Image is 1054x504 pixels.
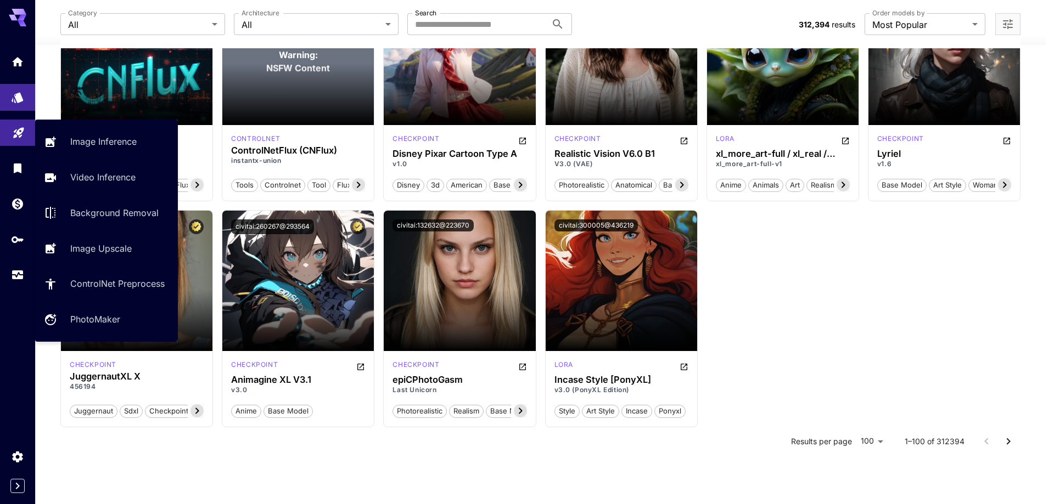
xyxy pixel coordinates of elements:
span: Warning: [279,48,318,61]
h3: ControlNetFlux (CNFlux) [231,145,365,156]
p: instantx-union [231,156,365,166]
span: base model [264,406,312,417]
span: 312,394 [799,20,829,29]
div: Pony [554,360,573,373]
span: incase [622,406,652,417]
span: realism [807,180,840,191]
span: 3d [427,180,444,191]
p: checkpoint [70,360,116,370]
span: disney [393,180,424,191]
button: Open more filters [1001,18,1014,31]
span: checkpoint [145,406,192,417]
div: FLUX.1 D [231,134,280,144]
h3: Disney Pixar Cartoon Type A [393,149,526,159]
span: results [832,20,855,29]
span: base model [659,180,708,191]
div: 100 [856,433,887,449]
p: checkpoint [877,134,924,144]
div: Models [11,87,24,101]
p: Image Inference [70,135,137,148]
span: NSFW Content [266,61,330,75]
button: Open in CivitAI [356,360,365,373]
label: Order models by [872,8,924,18]
div: Playground [12,122,25,136]
h3: Incase Style [PonyXL] [554,375,688,385]
p: Results per page [791,436,852,447]
h3: Realistic Vision V6.0 B1 [554,149,688,159]
p: checkpoint [231,360,278,370]
span: juggernaut [70,406,117,417]
span: flux [333,180,355,191]
span: controlnet [261,180,305,191]
label: Architecture [242,8,279,18]
div: Library [11,161,24,175]
a: Image Upscale [35,235,178,262]
span: Most Popular [872,18,968,31]
div: Wallet [11,197,24,211]
p: Image Upscale [70,242,132,255]
span: art style [929,180,966,191]
div: SD 1.5 [877,134,924,147]
p: v3.0 (PonyXL Edition) [554,385,688,395]
button: civitai:260267@293564 [231,219,314,234]
a: Image Inference [35,128,178,155]
p: checkpoint [393,134,439,144]
span: base model [878,180,926,191]
span: All [68,18,208,31]
span: anime [716,180,745,191]
p: 456194 [70,382,204,392]
span: All [242,18,381,31]
span: animals [749,180,783,191]
button: Certified Model – Vetted for best performance and includes a commercial license. [350,219,365,234]
h3: JuggernautXL X [70,371,204,382]
div: SD 1.5 [554,134,601,147]
span: tools [232,180,257,191]
span: sdxl [120,406,142,417]
a: Video Inference [35,164,178,191]
button: Open in CivitAI [518,134,527,147]
p: checkpoint [393,360,439,370]
div: Home [11,52,24,65]
p: Background Removal [70,206,159,219]
span: base model [486,406,535,417]
span: tool [308,180,330,191]
a: Background Removal [35,200,178,226]
p: xl_more_art-full-v1 [716,159,850,169]
h3: Lyriel [877,149,1011,159]
button: Certified Model – Vetted for best performance and includes a commercial license. [189,219,204,234]
div: SDXL 1.0 [716,134,735,147]
h3: Animagine XL V3.1 [231,375,365,385]
span: realism [450,406,483,417]
p: ControlNet Preprocess [70,277,165,290]
p: Last Unicorn [393,385,526,395]
h3: xl_more_art-full / xl_real / Enhancer [716,149,850,159]
p: v3.0 [231,385,365,395]
div: Usage [11,268,24,282]
div: SD 1.5 [393,134,439,147]
button: civitai:300005@436219 [554,219,638,231]
span: style [555,406,579,417]
span: american [447,180,486,191]
p: v1.6 [877,159,1011,169]
p: lora [554,360,573,370]
span: anime [232,406,261,417]
div: API Keys [11,233,24,246]
p: v1.0 [393,159,526,169]
span: base model [490,180,538,191]
span: woman [969,180,1002,191]
button: civitai:132632@223670 [393,219,474,231]
p: checkpoint [554,134,601,144]
div: SDXL 1.0 [231,360,278,373]
div: SDXL 1.0 [70,360,116,370]
span: ponyxl [655,406,685,417]
span: photorealistic [393,406,446,417]
button: Open in CivitAI [680,134,688,147]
